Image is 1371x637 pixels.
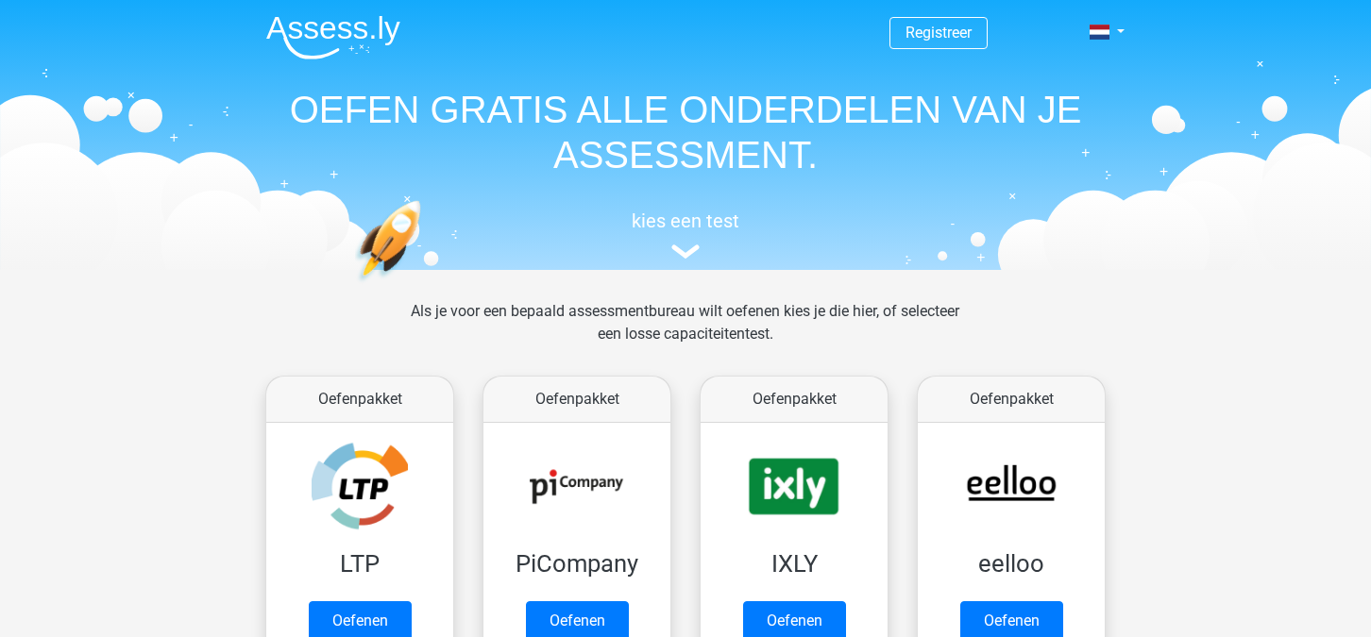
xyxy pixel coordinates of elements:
img: oefenen [355,200,494,371]
h1: OEFEN GRATIS ALLE ONDERDELEN VAN JE ASSESSMENT. [251,87,1120,177]
a: kies een test [251,210,1120,260]
h5: kies een test [251,210,1120,232]
img: assessment [671,244,700,259]
img: Assessly [266,15,400,59]
div: Als je voor een bepaald assessmentbureau wilt oefenen kies je die hier, of selecteer een losse ca... [396,300,974,368]
a: Registreer [906,24,972,42]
